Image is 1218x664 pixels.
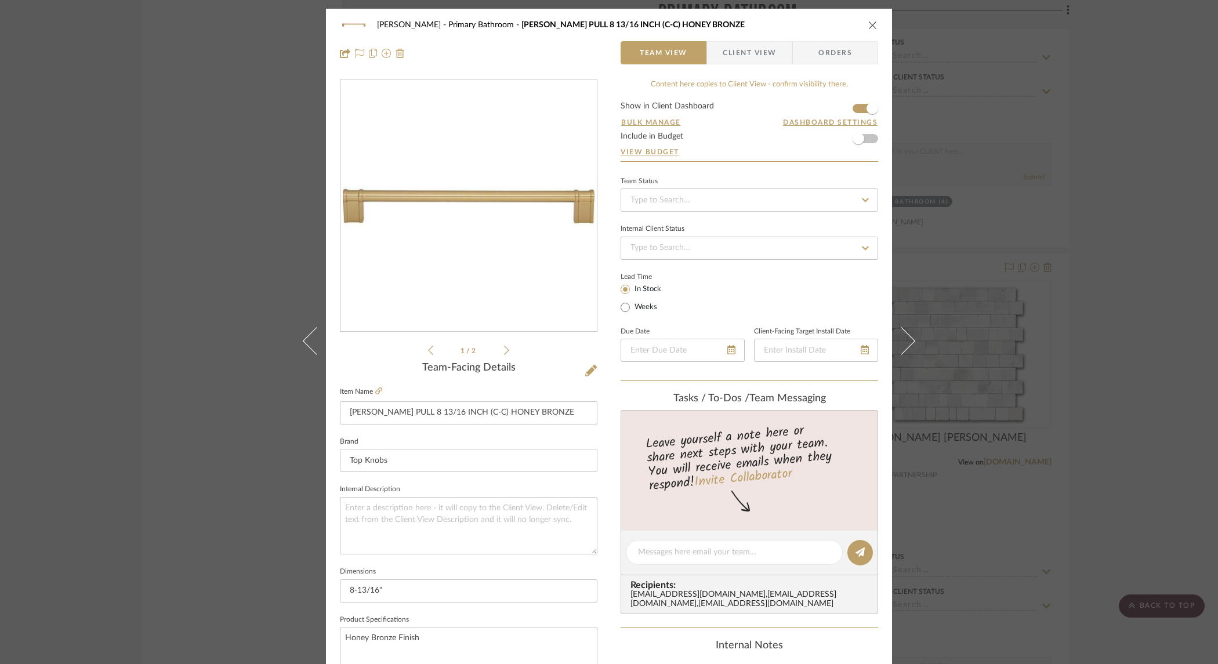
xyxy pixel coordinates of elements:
[340,387,382,397] label: Item Name
[630,580,873,590] span: Recipients:
[630,590,873,609] div: [EMAIL_ADDRESS][DOMAIN_NAME] , [EMAIL_ADDRESS][DOMAIN_NAME] , [EMAIL_ADDRESS][DOMAIN_NAME]
[340,80,597,332] div: 0
[340,439,358,445] label: Brand
[621,237,878,260] input: Type to Search…
[673,393,749,404] span: Tasks / To-Dos /
[466,347,472,354] span: /
[632,302,657,313] label: Weeks
[448,21,521,29] span: Primary Bathroom
[694,464,793,493] a: Invite Collaborator
[723,41,776,64] span: Client View
[377,21,448,29] span: [PERSON_NAME]
[621,329,650,335] label: Due Date
[340,569,376,575] label: Dimensions
[782,117,878,128] button: Dashboard Settings
[396,49,405,58] img: Remove from project
[621,282,680,314] mat-radio-group: Select item type
[621,117,681,128] button: Bulk Manage
[621,339,745,362] input: Enter Due Date
[619,418,880,496] div: Leave yourself a note here or share next steps with your team. You will receive emails when they ...
[621,271,680,282] label: Lead Time
[340,362,597,375] div: Team-Facing Details
[868,20,878,30] button: close
[621,188,878,212] input: Type to Search…
[340,617,409,623] label: Product Specifications
[621,640,878,652] div: Internal Notes
[621,179,658,184] div: Team Status
[754,329,850,335] label: Client-Facing Target Install Date
[340,13,368,37] img: 7508b6f5-7909-4d62-b414-c45cfa583ac7_48x40.jpg
[621,147,878,157] a: View Budget
[621,226,684,232] div: Internal Client Status
[632,284,661,295] label: In Stock
[621,79,878,90] div: Content here copies to Client View - confirm visibility there.
[472,347,477,354] span: 2
[340,487,400,492] label: Internal Description
[640,41,687,64] span: Team View
[621,393,878,405] div: team Messaging
[340,401,597,424] input: Enter Item Name
[340,449,597,472] input: Enter Brand
[343,80,594,332] img: 7508b6f5-7909-4d62-b414-c45cfa583ac7_436x436.jpg
[461,347,466,354] span: 1
[521,21,745,29] span: [PERSON_NAME] PULL 8 13/16 INCH (C-C) HONEY BRONZE
[754,339,878,362] input: Enter Install Date
[806,41,865,64] span: Orders
[340,579,597,603] input: Enter the dimensions of this item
